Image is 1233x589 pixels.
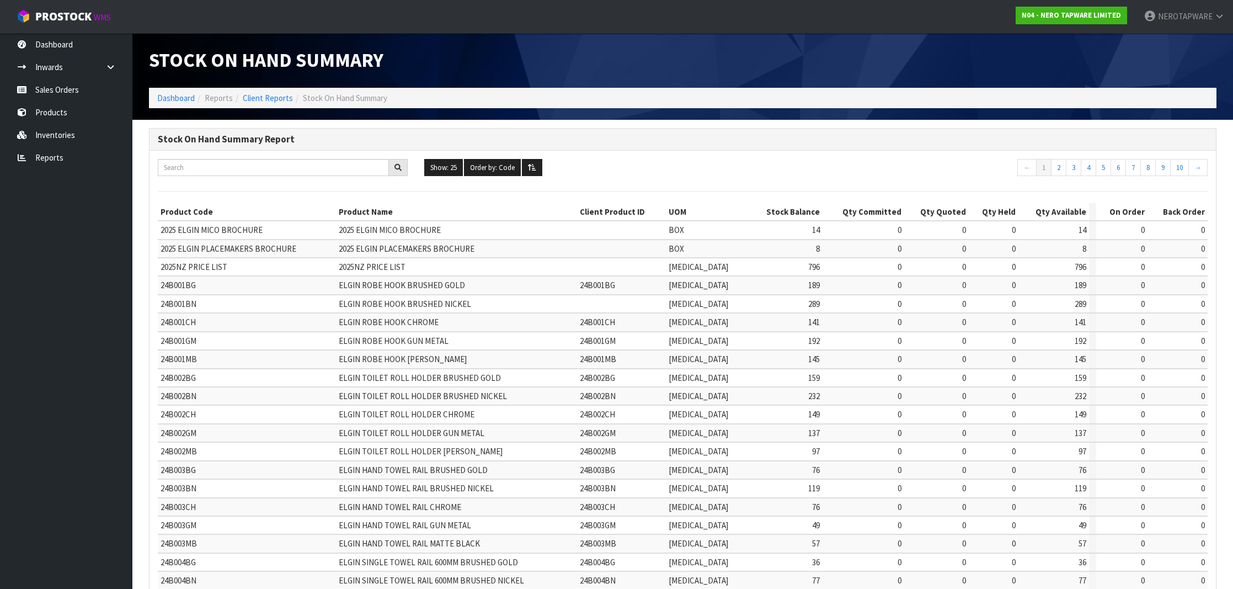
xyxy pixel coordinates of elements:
a: 2 [1051,159,1066,177]
span: 77 [1079,575,1086,586]
span: 0 [1201,391,1205,401]
span: 8 [1082,243,1086,254]
span: 24B001CH [161,317,196,327]
span: 0 [898,354,901,364]
span: 24B001GM [580,336,616,346]
span: 192 [808,336,820,346]
span: 0 [1201,299,1205,309]
span: 0 [1201,262,1205,272]
span: 0 [1012,280,1016,290]
span: 0 [1201,243,1205,254]
span: 0 [1012,336,1016,346]
span: 796 [1075,262,1086,272]
span: 0 [1141,299,1145,309]
span: 0 [898,373,901,383]
span: 24B002GM [580,428,616,438]
th: Stock Balance [748,203,823,221]
span: 14 [1079,225,1086,235]
span: 232 [1075,391,1086,401]
button: Show: 25 [424,159,463,177]
span: 0 [1201,317,1205,327]
span: 0 [962,483,966,494]
img: cube-alt.png [17,9,30,23]
span: ELGIN TOILET ROLL HOLDER BRUSHED GOLD [339,373,501,383]
span: 289 [1075,299,1086,309]
span: 0 [1141,317,1145,327]
span: ELGIN TOILET ROLL HOLDER GUN METAL [339,428,484,438]
span: [MEDICAL_DATA] [669,299,728,309]
span: 0 [962,557,966,567]
span: 24B003BG [580,465,615,475]
span: 159 [808,373,820,383]
span: 0 [1141,373,1145,383]
a: 10 [1170,159,1189,177]
span: 24B003CH [580,502,615,512]
span: 0 [1141,538,1145,549]
span: ELGIN TOILET ROLL HOLDER BRUSHED NICKEL [339,391,507,401]
nav: Page navigation [958,159,1208,179]
span: 141 [808,317,820,327]
a: 4 [1081,159,1096,177]
span: 0 [1012,575,1016,586]
a: ← [1017,159,1037,177]
span: 137 [1075,428,1086,438]
span: 0 [898,280,901,290]
span: 0 [1141,446,1145,457]
span: 0 [1012,391,1016,401]
span: 2025 ELGIN PLACEMAKERS BROCHURE [161,243,296,254]
span: 0 [962,465,966,475]
span: 0 [962,446,966,457]
span: ProStock [35,9,92,24]
span: [MEDICAL_DATA] [669,391,728,401]
a: → [1188,159,1208,177]
span: 0 [962,428,966,438]
span: 0 [898,391,901,401]
span: 24B002CH [580,409,615,420]
span: 0 [898,225,901,235]
a: 1 [1036,159,1051,177]
span: [MEDICAL_DATA] [669,575,728,586]
span: 0 [1141,465,1145,475]
span: [MEDICAL_DATA] [669,483,728,494]
span: 0 [962,280,966,290]
span: [MEDICAL_DATA] [669,502,728,512]
span: 0 [962,373,966,383]
span: 0 [898,336,901,346]
span: 24B003BN [580,483,616,494]
span: 76 [812,465,820,475]
span: 76 [1079,465,1086,475]
span: 77 [812,575,820,586]
span: 24B002BN [580,391,616,401]
span: 24B001CH [580,317,615,327]
span: 0 [1012,428,1016,438]
span: 24B003BG [161,465,196,475]
span: 24B004BN [580,575,616,586]
span: 0 [962,262,966,272]
span: 0 [1201,502,1205,512]
th: Back Order [1147,203,1208,221]
span: Reports [205,93,233,103]
span: ELGIN ROBE HOOK [PERSON_NAME] [339,354,467,364]
span: 2025 ELGIN MICO BROCHURE [339,225,441,235]
span: 24B003CH [161,502,196,512]
a: 5 [1096,159,1111,177]
span: [MEDICAL_DATA] [669,373,728,383]
span: NEROTAPWARE [1158,11,1213,22]
span: 0 [898,262,901,272]
span: ELGIN TOILET ROLL HOLDER [PERSON_NAME] [339,446,503,457]
span: 0 [898,465,901,475]
span: 0 [1201,446,1205,457]
span: [MEDICAL_DATA] [669,280,728,290]
span: 0 [1201,373,1205,383]
span: ELGIN SINGLE TOWEL RAIL 600MM BRUSHED GOLD [339,557,518,567]
span: 0 [1141,225,1145,235]
span: 0 [1012,502,1016,512]
span: 24B002BN [161,391,196,401]
span: 0 [962,336,966,346]
span: 0 [898,243,901,254]
span: ELGIN SINGLE TOWEL RAIL 600MM BRUSHED NICKEL [339,575,524,586]
span: 24B003MB [161,538,197,549]
span: 24B003BN [161,483,196,494]
input: Search [158,159,389,176]
span: 0 [898,409,901,420]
